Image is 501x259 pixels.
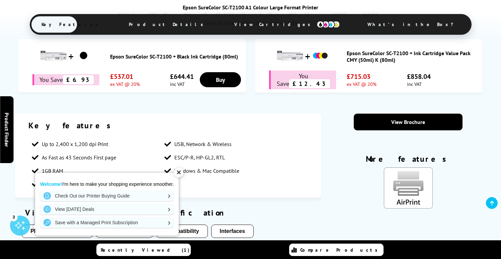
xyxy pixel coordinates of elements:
span: £644.41 [170,72,194,81]
span: Key Features [31,16,111,32]
img: Epson SureColor SC-T2100 + Ink Cartridge Value Pack CMY (50ml) K (80ml) [276,42,303,69]
a: Epson SureColor SC-T2100 + Black Ink Cartridge (80ml) [110,53,243,60]
strong: Welcome! [40,181,62,187]
span: Product Details [119,16,217,32]
span: £6.93 [63,75,94,84]
div: More features [354,154,463,167]
div: You Save [269,71,336,89]
span: As Fast as 43 Seconds First page [42,154,116,161]
a: View Brochure [354,114,463,130]
div: View Detailed Specification [22,208,315,218]
a: Epson SureColor SC-T2100 + Ink Cartridge Value Pack CMY (50ml) K (80ml) [347,50,479,63]
a: Compare Products [289,244,384,256]
div: You Save [32,74,99,85]
a: KeyFeatureModal85 [384,203,433,210]
span: Product Finder [3,112,10,147]
span: £858.04 [407,72,431,81]
span: ESC/P-R, HP-GL2, RTL [174,154,225,161]
img: cmyk-icon.svg [317,21,340,28]
a: Save with a Managed Print Subscription [40,217,174,228]
span: USB, Network & Wireless [174,141,232,147]
img: Epson SureColor SC-T2100 + Black Ink Cartridge (80ml) [40,42,67,69]
div: ✕ [174,168,183,177]
a: Check Out our Printer Buying Guide [40,190,174,201]
a: Buy [200,72,241,87]
a: Recently Viewed (1) [96,244,191,256]
img: Epson SureColor SC-T2100 + Black Ink Cartridge (80ml) [75,47,92,64]
div: 3 [10,213,17,221]
div: Key features [28,120,308,131]
span: inc VAT [407,81,431,87]
a: View [DATE] Deals [40,204,174,215]
span: £537.01 [110,72,140,81]
span: View Cartridges [224,16,350,33]
span: Windows & Mac Compatible [174,167,239,174]
span: £715.03 [347,72,377,81]
span: Recently Viewed (1) [101,247,190,253]
span: Up to 2,400 x 1,200 dpi Print [42,141,108,147]
span: ex VAT @ 20% [347,81,377,87]
span: 1GB RAM [42,167,63,174]
img: Epson SureColor SC-T2100 + Ink Cartridge Value Pack CMY (50ml) K (80ml) [312,47,329,64]
span: ex VAT @ 20% [110,81,140,87]
button: Compatibility [156,225,207,238]
p: I'm here to make your shopping experience smoother. [40,181,174,187]
span: inc VAT [170,81,194,87]
img: AirPrint [384,167,433,209]
div: Epson SureColor SC-T2100 A1 Colour Large Format Printer [16,4,485,11]
button: Interfaces [211,225,254,238]
span: £12.43 [289,79,330,88]
span: What’s in the Box? [357,16,470,32]
span: Compare Products [300,247,381,253]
